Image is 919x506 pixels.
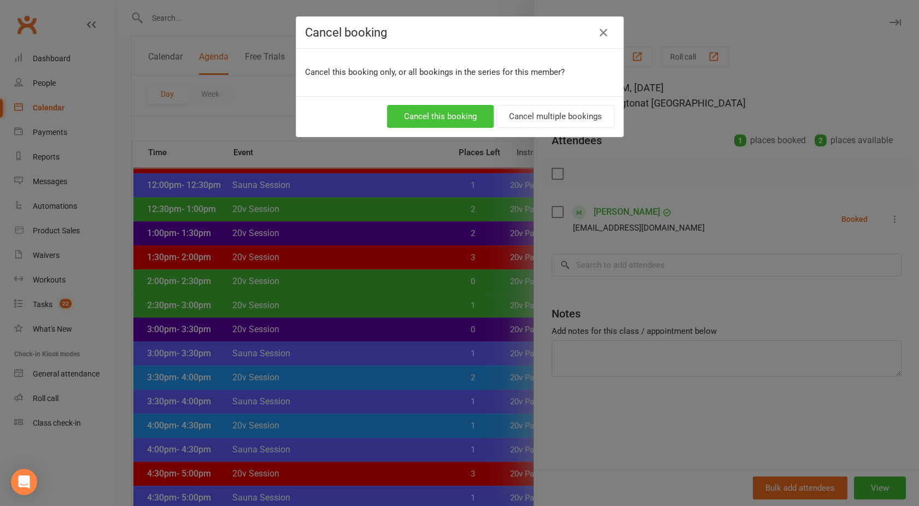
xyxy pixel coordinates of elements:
div: Open Intercom Messenger [11,469,37,495]
h4: Cancel booking [305,26,614,39]
button: Cancel this booking [387,105,494,128]
button: Cancel multiple bookings [496,105,614,128]
p: Cancel this booking only, or all bookings in the series for this member? [305,66,614,79]
button: Close [595,24,612,42]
